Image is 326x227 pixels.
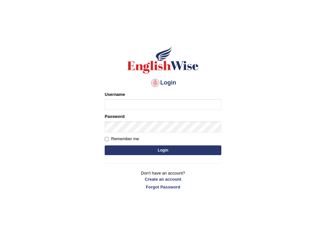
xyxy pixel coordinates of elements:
label: Password [105,113,124,119]
label: Username [105,91,125,97]
button: Login [105,145,221,155]
a: Forgot Password [105,184,221,190]
a: Create an account [105,176,221,182]
label: Remember me [105,136,139,142]
img: Logo of English Wise sign in for intelligent practice with AI [126,45,200,74]
h4: Login [105,78,221,88]
p: Don't have an account? [105,170,221,190]
input: Remember me [105,137,109,141]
